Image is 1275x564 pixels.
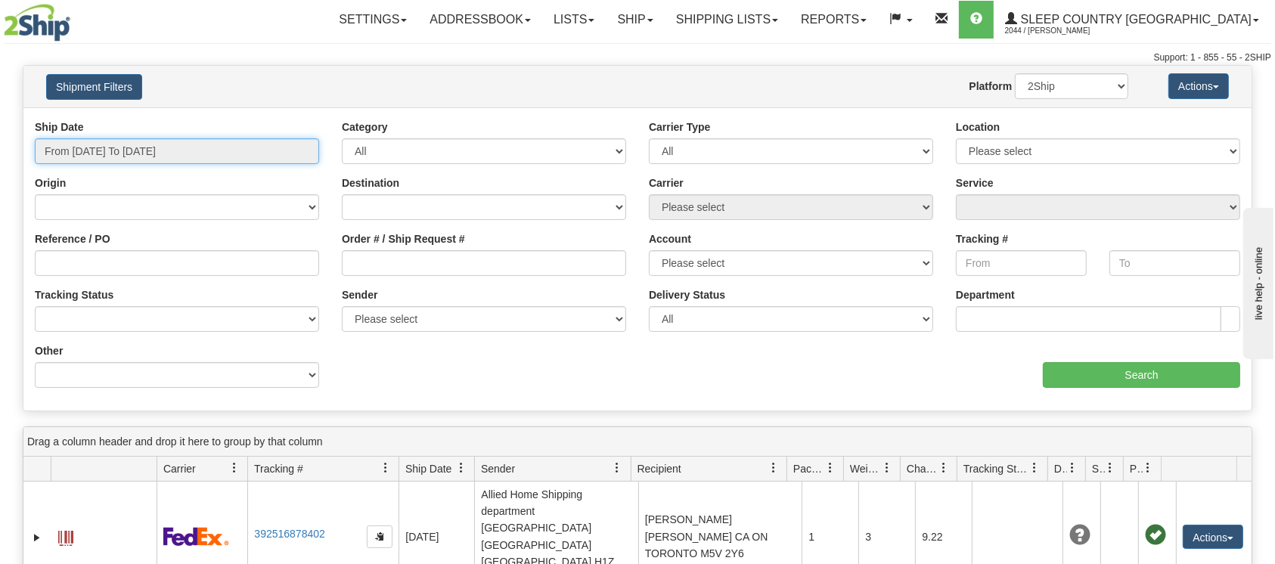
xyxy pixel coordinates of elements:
[254,528,324,540] a: 392516878402
[665,1,790,39] a: Shipping lists
[418,1,542,39] a: Addressbook
[222,455,247,481] a: Carrier filter column settings
[1092,461,1105,476] span: Shipment Issues
[542,1,606,39] a: Lists
[29,530,45,545] a: Expand
[35,343,63,358] label: Other
[931,455,957,481] a: Charge filter column settings
[963,461,1029,476] span: Tracking Status
[969,79,1012,94] label: Platform
[1069,525,1090,546] span: Unknown
[35,175,66,191] label: Origin
[35,287,113,302] label: Tracking Status
[405,461,451,476] span: Ship Date
[956,119,1000,135] label: Location
[35,231,110,246] label: Reference / PO
[481,461,515,476] span: Sender
[1017,13,1252,26] span: Sleep Country [GEOGRAPHIC_DATA]
[1109,250,1240,276] input: To
[342,119,388,135] label: Category
[649,231,691,246] label: Account
[373,455,399,481] a: Tracking # filter column settings
[1043,362,1240,388] input: Search
[1054,461,1067,476] span: Delivery Status
[448,455,474,481] a: Ship Date filter column settings
[956,175,994,191] label: Service
[367,525,392,548] button: Copy to clipboard
[46,74,142,100] button: Shipment Filters
[793,461,825,476] span: Packages
[649,175,684,191] label: Carrier
[4,51,1271,64] div: Support: 1 - 855 - 55 - 2SHIP
[342,175,399,191] label: Destination
[58,524,73,548] a: Label
[761,455,786,481] a: Recipient filter column settings
[874,455,900,481] a: Weight filter column settings
[649,119,710,135] label: Carrier Type
[1145,525,1166,546] span: Pickup Successfully created
[790,1,878,39] a: Reports
[23,427,1252,457] div: grid grouping header
[1240,205,1273,359] iframe: chat widget
[1168,73,1229,99] button: Actions
[637,461,681,476] span: Recipient
[1183,525,1243,549] button: Actions
[956,250,1087,276] input: From
[35,119,84,135] label: Ship Date
[994,1,1270,39] a: Sleep Country [GEOGRAPHIC_DATA] 2044 / [PERSON_NAME]
[1130,461,1143,476] span: Pickup Status
[605,455,631,481] a: Sender filter column settings
[1059,455,1085,481] a: Delivery Status filter column settings
[907,461,938,476] span: Charge
[342,231,465,246] label: Order # / Ship Request #
[1135,455,1161,481] a: Pickup Status filter column settings
[163,461,196,476] span: Carrier
[1097,455,1123,481] a: Shipment Issues filter column settings
[327,1,418,39] a: Settings
[342,287,377,302] label: Sender
[649,287,725,302] label: Delivery Status
[4,4,70,42] img: logo2044.jpg
[254,461,303,476] span: Tracking #
[1022,455,1047,481] a: Tracking Status filter column settings
[11,13,140,24] div: live help - online
[817,455,843,481] a: Packages filter column settings
[606,1,664,39] a: Ship
[956,231,1008,246] label: Tracking #
[956,287,1015,302] label: Department
[1005,23,1118,39] span: 2044 / [PERSON_NAME]
[163,527,229,546] img: 2 - FedEx Express®
[850,461,882,476] span: Weight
